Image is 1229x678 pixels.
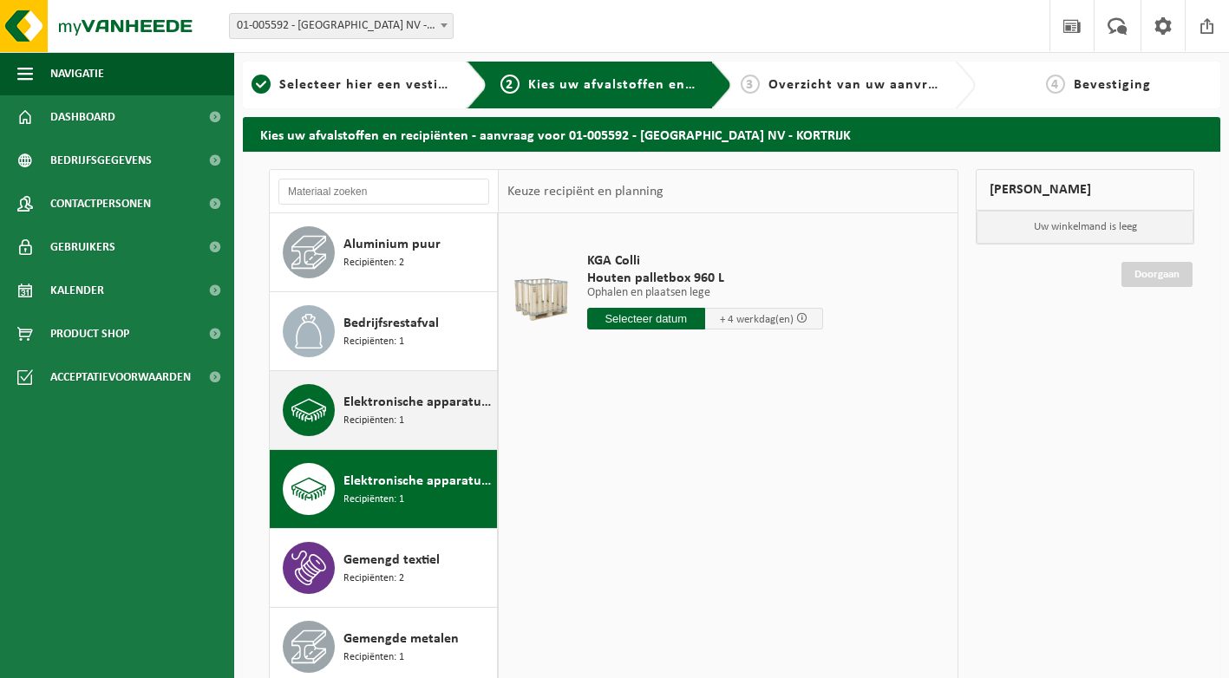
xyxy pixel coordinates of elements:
span: Recipiënten: 1 [343,492,404,508]
span: Recipiënten: 1 [343,334,404,350]
span: 2 [500,75,520,94]
span: Contactpersonen [50,182,151,225]
span: Recipiënten: 1 [343,413,404,429]
button: Elektronische apparatuur - TV-monitoren (TVM) Recipiënten: 1 [270,450,498,529]
button: Bedrijfsrestafval Recipiënten: 1 [270,292,498,371]
span: Bedrijfsgegevens [50,139,152,182]
span: Product Shop [50,312,129,355]
span: Gebruikers [50,225,115,269]
span: 01-005592 - COPAHOME NV - KORTRIJK [229,13,454,39]
span: Houten palletbox 960 L [587,270,823,287]
span: Recipiënten: 2 [343,570,404,587]
span: Elektronische apparatuur - TV-monitoren (TVM) [343,471,493,492]
h2: Kies uw afvalstoffen en recipiënten - aanvraag voor 01-005592 - [GEOGRAPHIC_DATA] NV - KORTRIJK [243,117,1220,151]
div: [PERSON_NAME] [976,169,1194,211]
span: Kies uw afvalstoffen en recipiënten [528,78,767,92]
button: Gemengd textiel Recipiënten: 2 [270,529,498,608]
span: Selecteer hier een vestiging [279,78,467,92]
span: Gemengd textiel [343,550,440,570]
button: Aluminium puur Recipiënten: 2 [270,213,498,292]
span: 1 [252,75,271,94]
button: Elektronische apparatuur - overige (OVE) Recipiënten: 1 [270,371,498,450]
span: Recipiënten: 1 [343,649,404,666]
span: Navigatie [50,52,104,95]
span: 01-005592 - COPAHOME NV - KORTRIJK [230,14,453,38]
div: Keuze recipiënt en planning [499,170,672,213]
span: KGA Colli [587,252,823,270]
span: Overzicht van uw aanvraag [768,78,951,92]
span: 4 [1046,75,1065,94]
input: Materiaal zoeken [278,179,489,205]
span: Aluminium puur [343,234,441,255]
span: Bedrijfsrestafval [343,313,439,334]
span: Acceptatievoorwaarden [50,355,191,399]
span: Dashboard [50,95,115,139]
span: Recipiënten: 2 [343,255,404,271]
span: + 4 werkdag(en) [720,314,794,325]
span: Elektronische apparatuur - overige (OVE) [343,392,493,413]
span: Kalender [50,269,104,312]
p: Uw winkelmand is leeg [977,211,1193,244]
p: Ophalen en plaatsen lege [587,287,823,299]
input: Selecteer datum [587,308,705,329]
a: 1Selecteer hier een vestiging [252,75,453,95]
span: Gemengde metalen [343,629,459,649]
span: Bevestiging [1074,78,1151,92]
a: Doorgaan [1121,262,1193,287]
span: 3 [741,75,760,94]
